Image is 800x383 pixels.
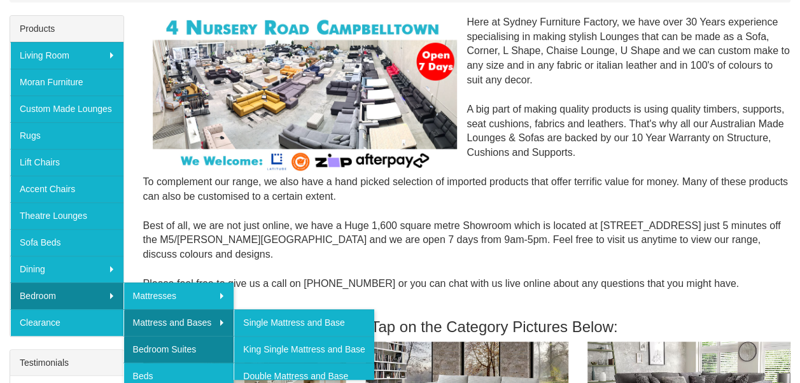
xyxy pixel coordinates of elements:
a: Bedroom [10,282,123,309]
a: Lift Chairs [10,149,123,176]
a: Bedroom Suites [123,336,234,363]
a: Accent Chairs [10,176,123,202]
a: Custom Made Lounges [10,95,123,122]
a: Clearance [10,309,123,336]
a: Rugs [10,122,123,149]
a: Mattress and Bases [123,309,234,336]
a: Moran Furniture [10,69,123,95]
a: Single Mattress and Base [234,309,374,336]
a: Sofa Beds [10,229,123,256]
a: Theatre Lounges [10,202,123,229]
div: Products [10,16,123,42]
img: Corner Modular Lounges [153,15,458,174]
a: Living Room [10,42,123,69]
div: Testimonials [10,350,123,376]
a: King Single Mattress and Base [234,336,374,363]
a: Dining [10,256,123,282]
h3: Click or Tap on the Category Pictures Below: [143,319,791,335]
a: Mattresses [123,282,234,309]
div: Here at Sydney Furniture Factory, we have over 30 Years experience specialising in making stylish... [143,15,791,306]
